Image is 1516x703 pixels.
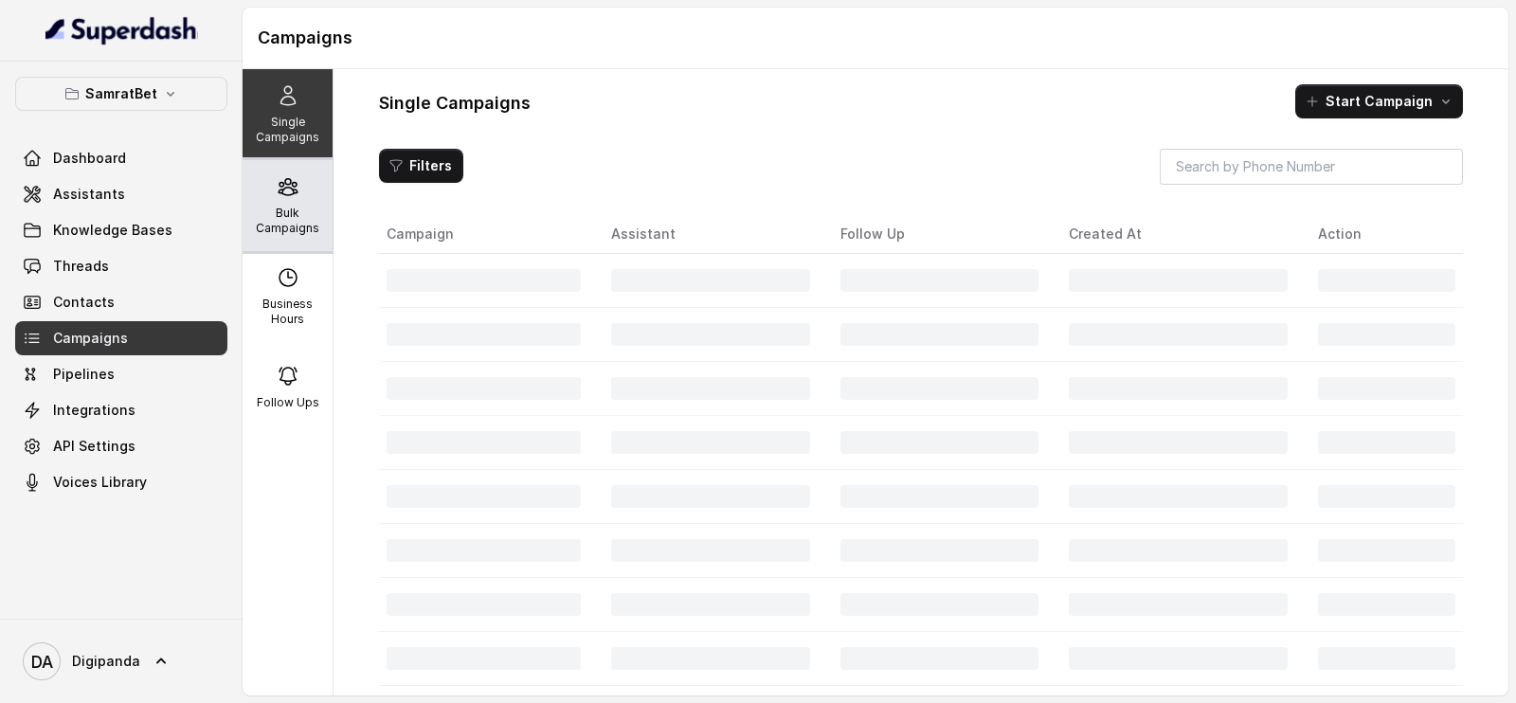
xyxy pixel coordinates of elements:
a: Integrations [15,393,227,427]
span: Contacts [53,293,115,312]
span: Dashboard [53,149,126,168]
th: Action [1303,215,1463,254]
span: Assistants [53,185,125,204]
p: Bulk Campaigns [250,206,325,236]
th: Created At [1054,215,1303,254]
h1: Campaigns [258,23,1493,53]
span: Threads [53,257,109,276]
span: Voices Library [53,473,147,492]
span: Knowledge Bases [53,221,172,240]
span: Pipelines [53,365,115,384]
th: Campaign [379,215,596,254]
span: API Settings [53,437,135,456]
button: Filters [379,149,463,183]
th: Assistant [596,215,824,254]
a: Digipanda [15,635,227,688]
img: light.svg [45,15,198,45]
p: Business Hours [250,297,325,327]
a: Assistants [15,177,227,211]
a: Dashboard [15,141,227,175]
p: Single Campaigns [250,115,325,145]
th: Follow Up [825,215,1054,254]
text: DA [31,652,53,672]
span: Integrations [53,401,135,420]
a: Threads [15,249,227,283]
button: Start Campaign [1295,84,1463,118]
a: Knowledge Bases [15,213,227,247]
button: SamratBet [15,77,227,111]
span: Digipanda [72,652,140,671]
span: Campaigns [53,329,128,348]
a: Voices Library [15,465,227,499]
a: Pipelines [15,357,227,391]
a: Campaigns [15,321,227,355]
a: API Settings [15,429,227,463]
p: SamratBet [85,82,157,105]
a: Contacts [15,285,227,319]
p: Follow Ups [257,395,319,410]
input: Search by Phone Number [1160,149,1463,185]
h1: Single Campaigns [379,88,531,118]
